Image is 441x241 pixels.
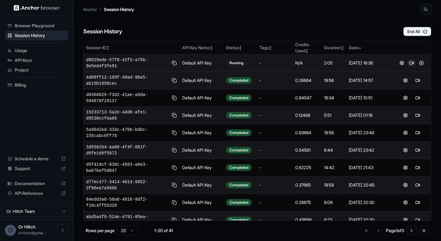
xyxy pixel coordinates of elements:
div: 0.62225 [295,165,319,171]
span: d8629ede-57f8-42f3-a75b-9e5ed4f3fe91 [86,57,168,69]
div: [DATE] 20:30 [349,199,390,206]
div: Running [226,60,247,66]
div: Status [226,45,254,51]
span: Billing [15,82,66,88]
span: Session History [15,32,66,39]
div: Page 1 of 3 [386,228,404,234]
td: Default API Key [180,142,224,159]
div: API Reference [5,188,68,198]
span: Documentation [15,180,58,187]
div: [DATE] 01:18 [349,112,390,118]
div: Session ID [86,45,177,51]
div: [DATE] 23:42 [349,147,390,153]
div: 0.26664 [295,77,319,83]
div: - [259,147,290,153]
div: Completed [226,182,252,188]
span: or.hiltch@gmail.com [18,231,46,235]
div: 19:59 [324,182,344,188]
div: 19:58 [324,77,344,83]
div: Completed [226,164,252,171]
div: [DATE] 20:30 [349,217,390,223]
span: 5a9042ed-334c-476b-bdbc-235cabc0ff78 [86,127,168,139]
img: Anchor Logo [14,5,60,11]
span: ↕ [239,46,242,50]
div: 0.93664 [295,130,319,136]
div: Session History [5,31,68,40]
div: 0.12488 [295,112,319,118]
div: N/A [295,60,319,66]
td: Default API Key [180,89,224,107]
span: 3d5502b4-aa88-4f4f-861f-d6fe1d6f5072 [86,144,168,156]
span: Schedule a demo [15,156,58,162]
div: Browser Playground [5,21,68,31]
nav: breadcrumb [83,6,134,13]
span: ↕ [210,46,213,50]
div: [DATE] 20:45 [349,182,390,188]
div: - [259,199,290,206]
div: API Keys [5,55,68,65]
div: [DATE] 21:43 [349,165,390,171]
div: 2:05 [324,60,344,66]
div: - [259,60,290,66]
td: Default API Key [180,124,224,142]
div: Completed [226,129,252,136]
div: Support [5,164,68,173]
div: 14:42 [324,165,344,171]
div: - [259,165,290,171]
div: Project [5,65,68,75]
div: Credits Used [295,42,319,54]
td: Default API Key [180,54,224,72]
span: ↕ [341,46,344,50]
div: 0.64547 [295,95,319,101]
div: - [259,112,290,118]
div: 8:06 [324,199,344,206]
div: 18:34 [324,95,344,101]
span: d77ec477-3414-4614-9952-3f96ea7a568b [86,179,168,191]
span: d0368029-f3d2-41ae-a9da-594670f29137 [86,92,168,104]
span: Usage [15,47,66,54]
div: - [259,217,290,223]
span: 84edd3a8-58a6-4816-9df2-f10c4ff55328 [86,196,168,209]
div: Usage [5,46,68,55]
p: Anchor [83,6,97,13]
div: Completed [226,95,252,101]
span: Support [15,165,58,172]
span: ↓ [358,46,361,50]
div: O [5,225,16,236]
span: 4d08ff12-199f-49ad-96e5-ab15b1958cec [86,74,168,87]
div: Duration [324,45,344,51]
span: ↕ [106,46,109,50]
span: API Reference [15,190,58,196]
td: Default API Key [180,159,224,176]
div: 0.37665 [295,182,319,188]
div: Completed [226,199,252,206]
td: Default API Key [180,107,224,124]
td: Default API Key [180,72,224,89]
div: - [259,95,290,101]
td: Default API Key [180,211,224,229]
div: 1-20 of 41 [148,228,179,234]
div: 19:58 [324,130,344,136]
div: [DATE] 23:48 [349,130,390,136]
h6: Session History [83,27,122,36]
div: Date [349,45,390,51]
span: 19233713-5a2e-4dd8-afe1-d8530ccfea86 [86,109,168,121]
span: ↕ [305,49,308,53]
p: Session History [104,6,134,13]
div: Completed [226,77,252,84]
span: Project [15,67,66,73]
div: Documentation [5,179,68,188]
div: Tags [259,45,290,51]
div: Billing [5,80,68,90]
div: - [259,130,290,136]
div: 0.49699 [295,217,319,223]
div: Completed [226,147,252,154]
td: Default API Key [180,176,224,194]
div: 8:23 [324,217,344,223]
div: - [259,182,290,188]
div: API Key Name [182,45,221,51]
span: Or Hiltch [18,224,36,229]
button: Open menu [57,225,68,236]
div: 0.54561 [295,147,319,153]
div: [DATE] 16:36 [349,60,390,66]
